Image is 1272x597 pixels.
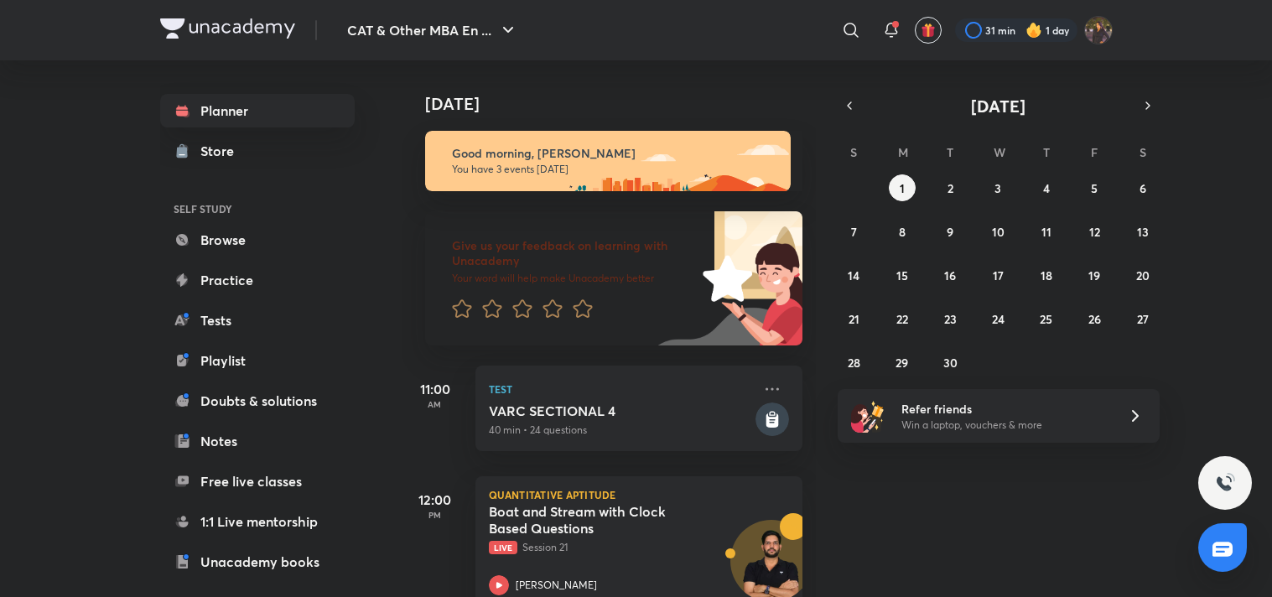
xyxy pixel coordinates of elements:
[899,224,906,240] abbr: September 8, 2025
[160,18,295,39] img: Company Logo
[1025,22,1042,39] img: streak
[889,262,916,288] button: September 15, 2025
[994,180,1001,196] abbr: September 3, 2025
[452,163,776,176] p: You have 3 events [DATE]
[489,540,752,555] p: Session 21
[840,305,867,332] button: September 21, 2025
[984,305,1011,332] button: September 24, 2025
[849,311,859,327] abbr: September 21, 2025
[489,379,752,399] p: Test
[160,384,355,418] a: Doubts & solutions
[452,238,697,268] h6: Give us your feedback on learning with Unacademy
[993,267,1004,283] abbr: September 17, 2025
[1137,311,1149,327] abbr: September 27, 2025
[937,174,963,201] button: September 2, 2025
[160,18,295,43] a: Company Logo
[992,311,1005,327] abbr: September 24, 2025
[160,545,355,579] a: Unacademy books
[337,13,528,47] button: CAT & Other MBA En ...
[851,399,885,433] img: referral
[160,344,355,377] a: Playlist
[1033,174,1060,201] button: September 4, 2025
[947,144,953,160] abbr: Tuesday
[921,23,936,38] img: avatar
[943,355,958,371] abbr: September 30, 2025
[516,578,597,593] p: [PERSON_NAME]
[840,349,867,376] button: September 28, 2025
[452,272,697,285] p: Your word will help make Unacademy better
[160,505,355,538] a: 1:1 Live mentorship
[1089,224,1100,240] abbr: September 12, 2025
[937,305,963,332] button: September 23, 2025
[850,144,857,160] abbr: Sunday
[402,379,469,399] h5: 11:00
[489,423,752,438] p: 40 min • 24 questions
[898,144,908,160] abbr: Monday
[160,424,355,458] a: Notes
[452,146,776,161] h6: Good morning, [PERSON_NAME]
[425,94,819,114] h4: [DATE]
[994,144,1005,160] abbr: Wednesday
[971,95,1025,117] span: [DATE]
[896,355,908,371] abbr: September 29, 2025
[1033,305,1060,332] button: September 25, 2025
[915,17,942,44] button: avatar
[1088,267,1100,283] abbr: September 19, 2025
[944,267,956,283] abbr: September 16, 2025
[1040,311,1052,327] abbr: September 25, 2025
[984,218,1011,245] button: September 10, 2025
[1137,224,1149,240] abbr: September 13, 2025
[984,262,1011,288] button: September 17, 2025
[200,141,244,161] div: Store
[889,305,916,332] button: September 22, 2025
[1033,218,1060,245] button: September 11, 2025
[889,174,916,201] button: September 1, 2025
[1129,305,1156,332] button: September 27, 2025
[840,218,867,245] button: September 7, 2025
[489,503,698,537] h5: Boat and Stream with Clock Based Questions
[1041,267,1052,283] abbr: September 18, 2025
[992,224,1005,240] abbr: September 10, 2025
[646,211,802,345] img: feedback_image
[1043,180,1050,196] abbr: September 4, 2025
[937,349,963,376] button: September 30, 2025
[1091,144,1098,160] abbr: Friday
[489,541,517,554] span: Live
[889,218,916,245] button: September 8, 2025
[1081,305,1108,332] button: September 26, 2025
[1140,144,1146,160] abbr: Saturday
[948,180,953,196] abbr: September 2, 2025
[160,465,355,498] a: Free live classes
[889,349,916,376] button: September 29, 2025
[160,94,355,127] a: Planner
[1088,311,1101,327] abbr: September 26, 2025
[160,223,355,257] a: Browse
[402,510,469,520] p: PM
[489,402,752,419] h5: VARC SECTIONAL 4
[896,311,908,327] abbr: September 22, 2025
[848,267,859,283] abbr: September 14, 2025
[402,399,469,409] p: AM
[947,224,953,240] abbr: September 9, 2025
[1041,224,1051,240] abbr: September 11, 2025
[937,262,963,288] button: September 16, 2025
[901,418,1108,433] p: Win a laptop, vouchers & more
[160,134,355,168] a: Store
[1129,262,1156,288] button: September 20, 2025
[896,267,908,283] abbr: September 15, 2025
[840,262,867,288] button: September 14, 2025
[1215,473,1235,493] img: ttu
[1129,218,1156,245] button: September 13, 2025
[1043,144,1050,160] abbr: Thursday
[900,180,905,196] abbr: September 1, 2025
[1136,267,1150,283] abbr: September 20, 2025
[861,94,1136,117] button: [DATE]
[402,490,469,510] h5: 12:00
[944,311,957,327] abbr: September 23, 2025
[1140,180,1146,196] abbr: September 6, 2025
[851,224,857,240] abbr: September 7, 2025
[160,263,355,297] a: Practice
[425,131,791,191] img: morning
[1033,262,1060,288] button: September 18, 2025
[984,174,1011,201] button: September 3, 2025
